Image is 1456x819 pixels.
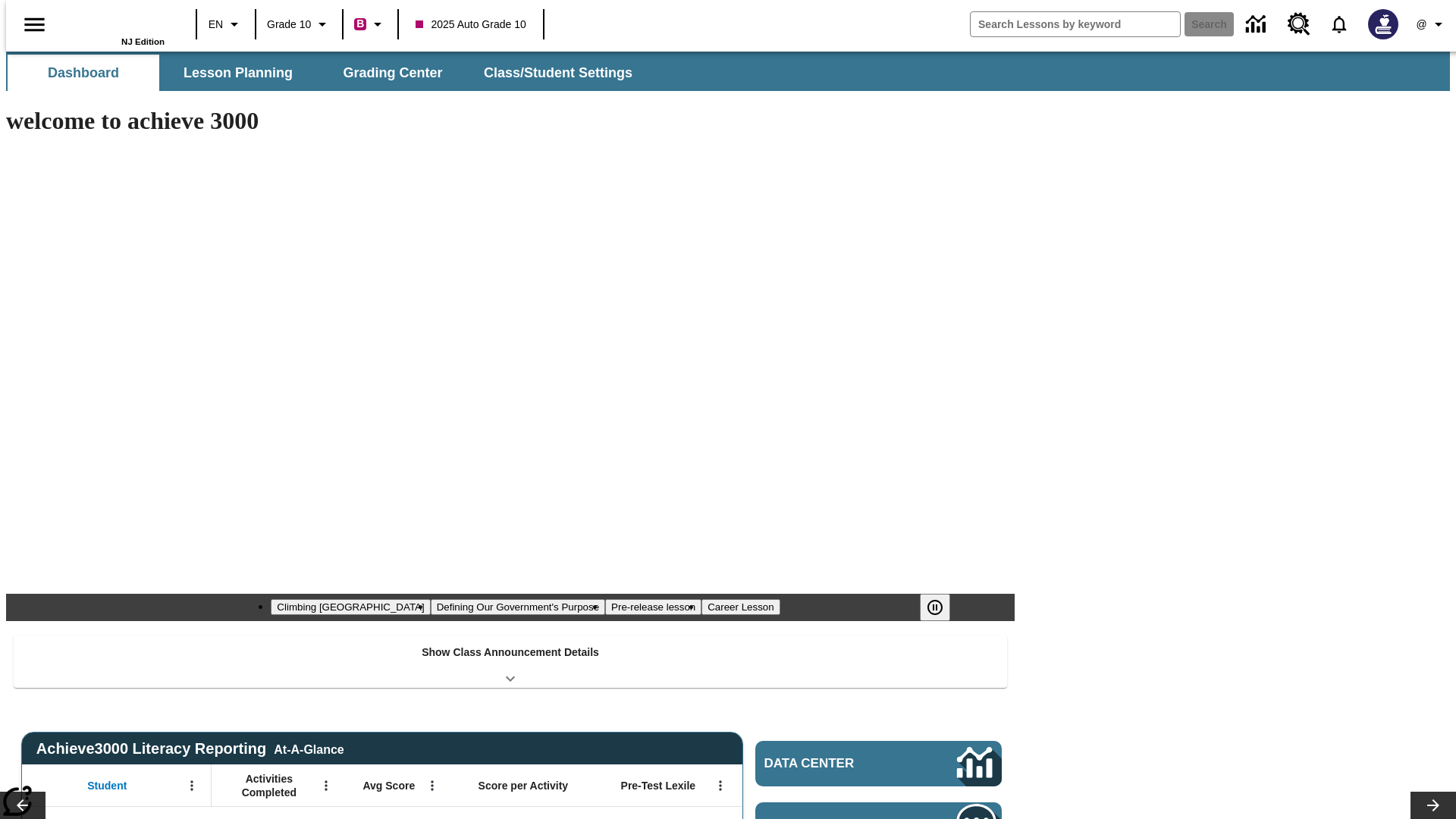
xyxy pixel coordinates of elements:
[755,741,1002,786] a: Data Center
[431,599,605,615] button: Slide 2 Defining Our Government's Purpose
[14,635,1007,688] div: Show Class Announcement Details
[1279,4,1319,45] a: Resource Center, Will open in new tab
[472,55,645,91] button: Class/Student Settings
[180,774,203,797] button: Open Menu
[66,5,165,46] div: Home
[1407,11,1456,38] button: Profile/Settings
[920,594,950,621] button: Pause
[202,11,250,38] button: Language: EN, Select a language
[274,740,344,757] div: At-A-Glance
[484,64,632,82] span: Class/Student Settings
[1359,5,1407,44] button: Select a new avatar
[479,779,569,792] span: Score per Activity
[315,774,337,797] button: Open Menu
[8,55,159,91] button: Dashboard
[709,774,732,797] button: Open Menu
[6,52,1450,91] div: SubNavbar
[920,594,965,621] div: Pause
[356,14,364,33] span: B
[261,11,337,38] button: Grade: Grade 10, Select a grade
[1319,5,1359,44] a: Notifications
[209,17,223,33] span: EN
[121,37,165,46] span: NJ Edition
[621,779,696,792] span: Pre-Test Lexile
[348,11,393,38] button: Boost Class color is violet red. Change class color
[605,599,701,615] button: Slide 3 Pre-release lesson
[48,64,119,82] span: Dashboard
[1237,4,1279,45] a: Data Center
[317,55,469,91] button: Grading Center
[422,645,599,661] p: Show Class Announcement Details
[6,107,1015,135] h1: welcome to achieve 3000
[701,599,780,615] button: Slide 4 Career Lesson
[764,756,906,771] span: Data Center
[184,64,293,82] span: Lesson Planning
[1368,9,1398,39] img: Avatar
[267,17,311,33] span: Grade 10
[1410,792,1456,819] button: Lesson carousel, Next
[971,12,1180,36] input: search field
[219,772,319,799] span: Activities Completed
[162,55,314,91] button: Lesson Planning
[271,599,430,615] button: Slide 1 Climbing Mount Tai
[12,2,57,47] button: Open side menu
[343,64,442,82] span: Grading Center
[1416,17,1426,33] span: @
[87,779,127,792] span: Student
[416,17,526,33] span: 2025 Auto Grade 10
[66,7,165,37] a: Home
[6,55,646,91] div: SubNavbar
[36,740,344,758] span: Achieve3000 Literacy Reporting
[421,774,444,797] button: Open Menu
[362,779,415,792] span: Avg Score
